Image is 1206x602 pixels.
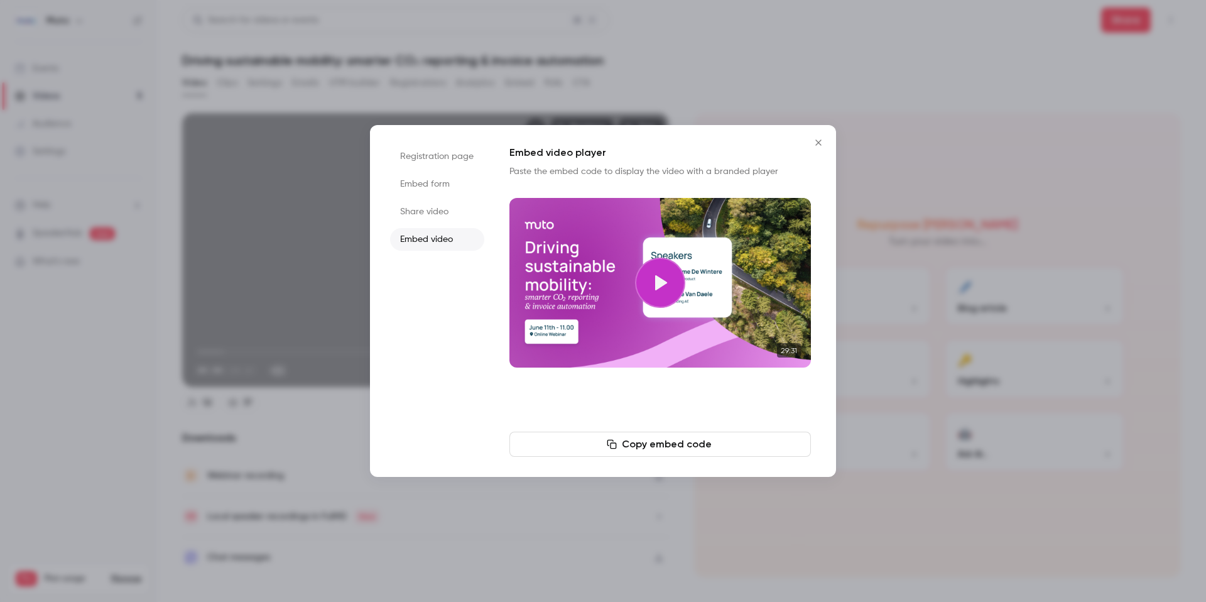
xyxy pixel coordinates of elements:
[390,145,484,168] li: Registration page
[509,145,811,160] h1: Embed video player
[635,258,685,308] button: Play video
[390,200,484,223] li: Share video
[509,432,811,457] button: Copy embed code
[390,173,484,195] li: Embed form
[509,198,811,368] section: Cover
[777,343,801,358] time: 29:31
[509,165,811,178] p: Paste the embed code to display the video with a branded player
[390,228,484,251] li: Embed video
[806,130,831,155] button: Close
